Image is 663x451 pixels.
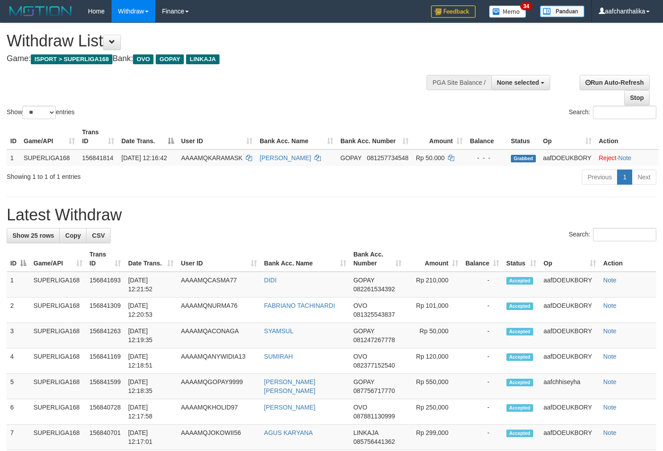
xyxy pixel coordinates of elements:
[405,348,462,374] td: Rp 120,000
[540,323,600,348] td: aafDOEUKBORY
[540,272,600,298] td: aafDOEUKBORY
[181,154,243,161] span: AAAAMQKARAMASK
[124,298,177,323] td: [DATE] 12:20:53
[124,348,177,374] td: [DATE] 12:18:51
[177,348,260,374] td: AAAAMQANYWIDIA13
[353,327,374,335] span: GOPAY
[470,153,504,162] div: - - -
[617,170,632,185] a: 1
[405,399,462,425] td: Rp 250,000
[540,425,600,450] td: aafDOEUKBORY
[7,169,269,181] div: Showing 1 to 1 of 1 entries
[520,2,532,10] span: 34
[7,272,30,298] td: 1
[156,54,184,64] span: GOPAY
[539,149,595,166] td: aafDOEUKBORY
[177,425,260,450] td: AAAAMQJOKOWII56
[30,399,86,425] td: SUPERLIGA168
[86,374,125,399] td: 156841599
[353,404,367,411] span: OVO
[7,425,30,450] td: 7
[7,399,30,425] td: 6
[569,106,656,119] label: Search:
[7,323,30,348] td: 3
[264,378,315,394] a: [PERSON_NAME] [PERSON_NAME]
[65,232,81,239] span: Copy
[466,124,507,149] th: Balance
[20,124,79,149] th: Game/API: activate to sort column ascending
[7,124,20,149] th: ID
[264,353,293,360] a: SUMIRAH
[569,228,656,241] label: Search:
[603,327,617,335] a: Note
[632,170,656,185] a: Next
[86,348,125,374] td: 156841169
[540,246,600,272] th: Op: activate to sort column ascending
[86,323,125,348] td: 156841263
[20,149,79,166] td: SUPERLIGA168
[7,32,433,50] h1: Withdraw List
[603,378,617,385] a: Note
[31,54,112,64] span: ISPORT > SUPERLIGA168
[264,404,315,411] a: [PERSON_NAME]
[186,54,220,64] span: LINKAJA
[462,374,503,399] td: -
[491,75,551,90] button: None selected
[506,328,533,335] span: Accepted
[124,246,177,272] th: Date Trans.: activate to sort column ascending
[353,311,395,318] span: Copy 081325543837 to clipboard
[30,272,86,298] td: SUPERLIGA168
[7,298,30,323] td: 2
[462,298,503,323] td: -
[603,404,617,411] a: Note
[600,246,656,272] th: Action
[539,124,595,149] th: Op: activate to sort column ascending
[86,298,125,323] td: 156841309
[593,106,656,119] input: Search:
[412,124,466,149] th: Amount: activate to sort column ascending
[506,353,533,361] span: Accepted
[489,5,526,18] img: Button%20Memo.svg
[540,298,600,323] td: aafDOEUKBORY
[7,149,20,166] td: 1
[124,323,177,348] td: [DATE] 12:19:35
[79,124,118,149] th: Trans ID: activate to sort column ascending
[405,272,462,298] td: Rp 210,000
[427,75,491,90] div: PGA Site Balance /
[624,90,650,105] a: Stop
[264,277,277,284] a: DIDI
[177,323,260,348] td: AAAAMQACONAGA
[86,399,125,425] td: 156840728
[121,154,167,161] span: [DATE] 12:16:42
[178,124,256,149] th: User ID: activate to sort column ascending
[30,348,86,374] td: SUPERLIGA168
[353,438,395,445] span: Copy 085756441362 to clipboard
[22,106,56,119] select: Showentries
[353,353,367,360] span: OVO
[30,323,86,348] td: SUPERLIGA168
[7,228,60,243] a: Show 25 rows
[506,430,533,437] span: Accepted
[7,374,30,399] td: 5
[7,106,75,119] label: Show entries
[353,387,395,394] span: Copy 087756717770 to clipboard
[507,124,539,149] th: Status
[540,374,600,399] td: aafchhiseyha
[503,246,540,272] th: Status: activate to sort column ascending
[511,155,536,162] span: Grabbed
[82,154,113,161] span: 156841814
[7,4,75,18] img: MOTION_logo.png
[92,232,105,239] span: CSV
[497,79,539,86] span: None selected
[405,298,462,323] td: Rp 101,000
[353,285,395,293] span: Copy 082261534392 to clipboard
[367,154,408,161] span: Copy 081257734548 to clipboard
[595,124,659,149] th: Action
[86,425,125,450] td: 156840701
[264,327,294,335] a: SYAMSUL
[177,272,260,298] td: AAAAMQCASMA77
[405,425,462,450] td: Rp 299,000
[603,277,617,284] a: Note
[7,206,656,224] h1: Latest Withdraw
[124,374,177,399] td: [DATE] 12:18:35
